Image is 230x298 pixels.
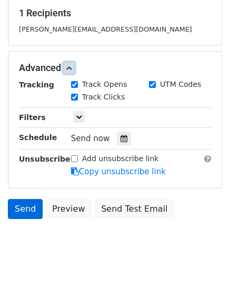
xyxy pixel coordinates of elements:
[160,79,201,90] label: UTM Codes
[19,113,46,122] strong: Filters
[19,155,71,163] strong: Unsubscribe
[94,199,174,219] a: Send Test Email
[19,25,192,33] small: [PERSON_NAME][EMAIL_ADDRESS][DOMAIN_NAME]
[71,167,166,176] a: Copy unsubscribe link
[19,81,54,89] strong: Tracking
[19,62,211,74] h5: Advanced
[45,199,92,219] a: Preview
[82,153,159,164] label: Add unsubscribe link
[8,199,43,219] a: Send
[82,79,127,90] label: Track Opens
[19,133,57,142] strong: Schedule
[19,7,211,19] h5: 1 Recipients
[71,134,110,143] span: Send now
[177,247,230,298] iframe: Chat Widget
[82,92,125,103] label: Track Clicks
[177,247,230,298] div: Chat-Widget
